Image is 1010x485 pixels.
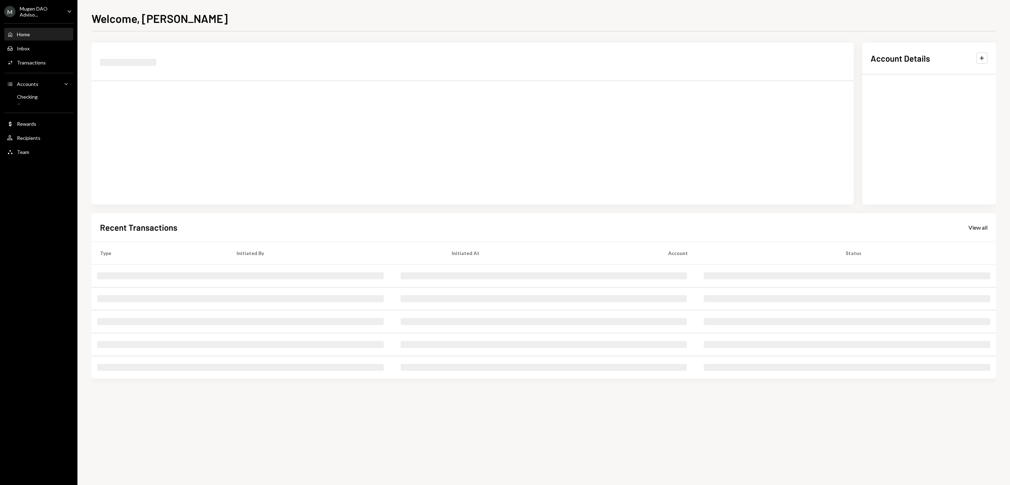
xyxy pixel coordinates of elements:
[17,149,29,155] div: Team
[17,81,38,87] div: Accounts
[4,131,73,144] a: Recipients
[4,77,73,90] a: Accounts
[968,223,987,231] a: View all
[4,28,73,41] a: Home
[871,52,930,64] h2: Account Details
[17,45,30,51] div: Inbox
[660,242,837,264] th: Account
[17,121,36,127] div: Rewards
[92,242,228,264] th: Type
[228,242,443,264] th: Initiated By
[17,135,40,141] div: Recipients
[20,6,61,18] div: Mugen DAO Adviso...
[100,222,177,233] h2: Recent Transactions
[4,6,15,17] div: M
[443,242,660,264] th: Initiated At
[17,31,30,37] div: Home
[4,56,73,69] a: Transactions
[4,42,73,55] a: Inbox
[4,145,73,158] a: Team
[17,94,38,100] div: Checking
[837,242,996,264] th: Status
[17,60,46,66] div: Transactions
[4,117,73,130] a: Rewards
[92,11,228,25] h1: Welcome, [PERSON_NAME]
[968,224,987,231] div: View all
[17,101,38,107] div: —
[4,92,73,108] a: Checking—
